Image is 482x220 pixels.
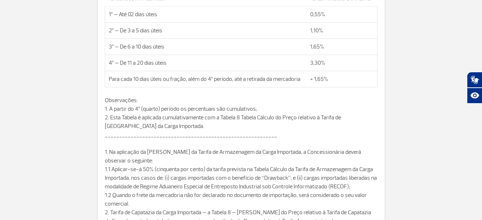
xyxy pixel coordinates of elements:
td: 3,30% [306,55,377,71]
p: ____________________________________________________________ [105,130,378,148]
td: Para cada 10 dias úteis ou fração, além do 4º período, até a retirada da mercadoria [105,71,306,87]
td: 1,65% [306,38,377,55]
td: 1º – Até 02 dias úteis [105,6,306,22]
p: Observações: 1. A partir do 4º (quarto) período os percentuais são cumulativos; 2. Esta Tabela é ... [105,96,378,130]
button: Abrir recursos assistivos. [467,88,482,104]
td: 3º – De 6 a 10 dias úteis [105,38,306,55]
td: 2º – De 3 a 5 dias úteis [105,22,306,38]
button: Abrir tradutor de língua de sinais. [467,72,482,88]
td: 4º – De 11 a 20 dias úteis [105,55,306,71]
div: Plugin de acessibilidade da Hand Talk. [467,72,482,104]
td: 1,10% [306,22,377,38]
td: 0,55% [306,6,377,22]
td: + 1,65% [306,71,377,87]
